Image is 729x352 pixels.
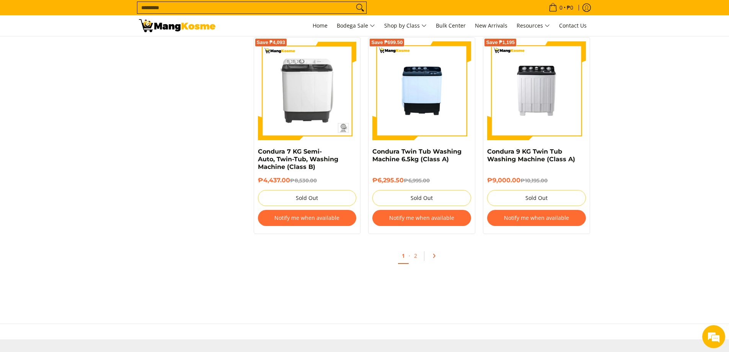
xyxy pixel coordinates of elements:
a: 2 [410,248,421,263]
del: ₱10,195.00 [520,177,548,183]
span: · [409,252,410,259]
span: Resources [517,21,550,31]
button: Search [354,2,366,13]
a: Bodega Sale [333,15,379,36]
span: Contact Us [559,22,587,29]
button: Sold Out [258,190,357,206]
div: Minimize live chat window [126,4,144,22]
img: Washing Machines l Mang Kosme: Home Appliances Warehouse Sale Partner [139,19,215,32]
span: We're online! [44,97,106,174]
a: New Arrivals [471,15,511,36]
del: ₱8,530.00 [290,177,317,183]
span: Save ₱1,195 [486,40,515,45]
img: condura-semi-automatic-7-kilos-twin-tub-washing-machine-front-view-mang-kosme [258,41,357,140]
img: Condura Twin Tub Washing Machine 6.5kg (Class A) [372,41,471,140]
a: Bulk Center [432,15,470,36]
a: Condura Twin Tub Washing Machine 6.5kg (Class A) [372,148,462,163]
span: Save ₱4,093 [257,40,285,45]
h6: ₱6,295.50 [372,177,471,184]
h6: ₱9,000.00 [487,177,586,184]
span: Bodega Sale [337,21,375,31]
span: Shop by Class [384,21,427,31]
a: Contact Us [555,15,590,36]
a: Home [309,15,331,36]
div: Chat with us now [40,43,129,53]
button: Notify me when available [372,210,471,226]
a: Condura 9 KG Twin Tub Washing Machine (Class A) [487,148,575,163]
nav: Main Menu [223,15,590,36]
span: • [546,3,576,12]
span: Bulk Center [436,22,466,29]
del: ₱6,995.00 [404,177,430,183]
textarea: Type your message and hit 'Enter' [4,209,146,236]
img: Condura 9 KG Twin Tub Washing Machine (Class A) [487,41,586,140]
span: 0 [558,5,564,10]
a: Shop by Class [380,15,431,36]
span: ₱0 [566,5,574,10]
button: Sold Out [487,190,586,206]
a: Resources [513,15,554,36]
a: 1 [398,248,409,264]
h6: ₱4,437.00 [258,177,357,184]
button: Notify me when available [487,210,586,226]
ul: Pagination [250,246,594,270]
span: Save ₱699.50 [371,40,403,45]
span: New Arrivals [475,22,507,29]
button: Notify me when available [258,210,357,226]
button: Sold Out [372,190,471,206]
a: Condura 7 KG Semi-Auto, Twin-Tub, Washing Machine (Class B) [258,148,338,170]
span: Home [313,22,328,29]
